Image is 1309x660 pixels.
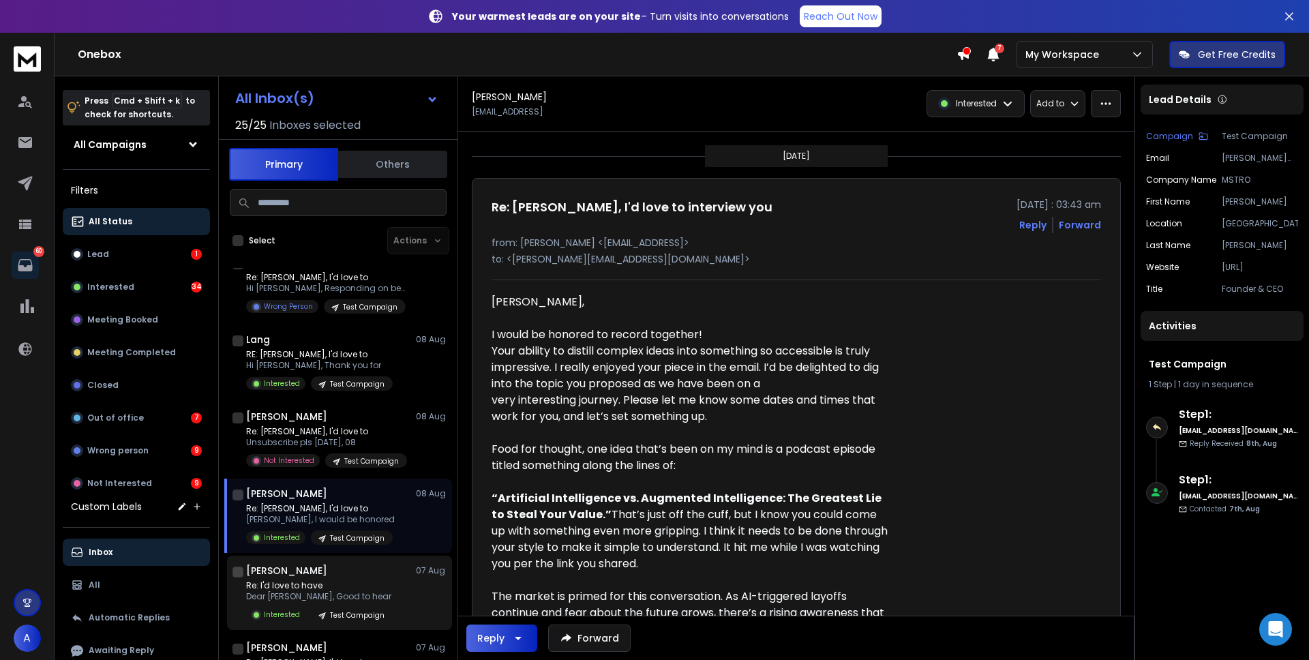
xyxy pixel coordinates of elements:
[1222,131,1298,142] p: Test Campaign
[63,241,210,268] button: Lead1
[87,282,134,292] p: Interested
[548,625,631,652] button: Forward
[235,117,267,134] span: 25 / 25
[89,547,112,558] p: Inbox
[33,246,44,257] p: 60
[1222,240,1298,251] p: [PERSON_NAME]
[246,360,393,371] p: Hi [PERSON_NAME], Thank you for
[1246,438,1277,449] span: 8th, Aug
[89,645,154,656] p: Awaiting Reply
[1198,48,1276,61] p: Get Free Credits
[330,610,385,620] p: Test Campaign
[1146,131,1208,142] button: Campaign
[87,249,109,260] p: Lead
[246,426,407,437] p: Re: [PERSON_NAME], I'd love to
[89,580,100,590] p: All
[1036,98,1064,109] p: Add to
[246,349,393,360] p: RE: [PERSON_NAME], I'd love to
[1222,262,1298,273] p: [URL]
[71,500,142,513] h3: Custom Labels
[492,327,890,343] div: I would be honored to record together!
[783,151,810,162] p: [DATE]
[472,106,543,117] p: [EMAIL_ADDRESS]
[14,625,41,652] button: A
[264,378,300,389] p: Interested
[1146,175,1216,185] p: Company Name
[1149,378,1172,390] span: 1 Step
[492,474,890,572] p: That’s just off the cuff, but I know you could come up with something even more gripping. I think...
[246,564,327,577] h1: [PERSON_NAME]
[63,571,210,599] button: All
[344,456,399,466] p: Test Campaign
[1149,357,1295,371] h1: Test Campaign
[416,642,447,653] p: 07 Aug
[87,380,119,391] p: Closed
[191,412,202,423] div: 7
[89,216,132,227] p: All Status
[1222,175,1298,185] p: MSTRO
[229,148,338,181] button: Primary
[246,272,410,283] p: Re: [PERSON_NAME], I'd love to
[14,46,41,72] img: logo
[343,302,397,312] p: Test Campaign
[87,412,144,423] p: Out of office
[452,10,789,23] p: – Turn visits into conversations
[12,252,39,279] a: 60
[1222,153,1298,164] p: [PERSON_NAME][EMAIL_ADDRESS][PERSON_NAME]
[63,372,210,399] button: Closed
[416,488,447,499] p: 08 Aug
[63,208,210,235] button: All Status
[1179,406,1298,423] h6: Step 1 :
[246,641,327,655] h1: [PERSON_NAME]
[63,306,210,333] button: Meeting Booked
[85,94,195,121] p: Press to check for shortcuts.
[1017,198,1101,211] p: [DATE] : 03:43 am
[191,249,202,260] div: 1
[1146,284,1162,295] p: title
[1146,196,1190,207] p: First Name
[63,604,210,631] button: Automatic Replies
[1149,379,1295,390] div: |
[492,490,884,522] strong: “Artificial Intelligence vs. Augmented Intelligence: The Greatest Lie to Steal Your Value.”
[246,487,327,500] h1: [PERSON_NAME]
[416,411,447,422] p: 08 Aug
[246,333,270,346] h1: Lang
[1178,378,1253,390] span: 1 day in sequence
[246,580,393,591] p: Re: I'd love to have
[1190,438,1277,449] p: Reply Received
[1019,218,1047,232] button: Reply
[466,625,537,652] button: Reply
[89,612,170,623] p: Automatic Replies
[246,591,393,602] p: Dear [PERSON_NAME], Good to hear
[191,445,202,456] div: 9
[804,10,877,23] p: Reach Out Now
[416,565,447,576] p: 07 Aug
[1179,472,1298,488] h6: Step 1 :
[492,198,772,217] h1: Re: [PERSON_NAME], I'd love to interview you
[330,379,385,389] p: Test Campaign
[63,437,210,464] button: Wrong person9
[1146,131,1193,142] p: Campaign
[492,236,1101,250] p: from: [PERSON_NAME] <[EMAIL_ADDRESS]>
[78,46,957,63] h1: Onebox
[264,301,313,312] p: Wrong Person
[191,282,202,292] div: 34
[264,455,314,466] p: Not Interested
[63,404,210,432] button: Out of office7
[246,514,395,525] p: [PERSON_NAME], I would be honored
[249,235,275,246] label: Select
[1059,218,1101,232] div: Forward
[87,314,158,325] p: Meeting Booked
[264,610,300,620] p: Interested
[246,410,327,423] h1: [PERSON_NAME]
[264,532,300,543] p: Interested
[63,181,210,200] h3: Filters
[1179,491,1298,501] h6: [EMAIL_ADDRESS][DOMAIN_NAME]
[1025,48,1104,61] p: My Workspace
[63,539,210,566] button: Inbox
[63,339,210,366] button: Meeting Completed
[74,138,147,151] h1: All Campaigns
[956,98,997,109] p: Interested
[191,478,202,489] div: 9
